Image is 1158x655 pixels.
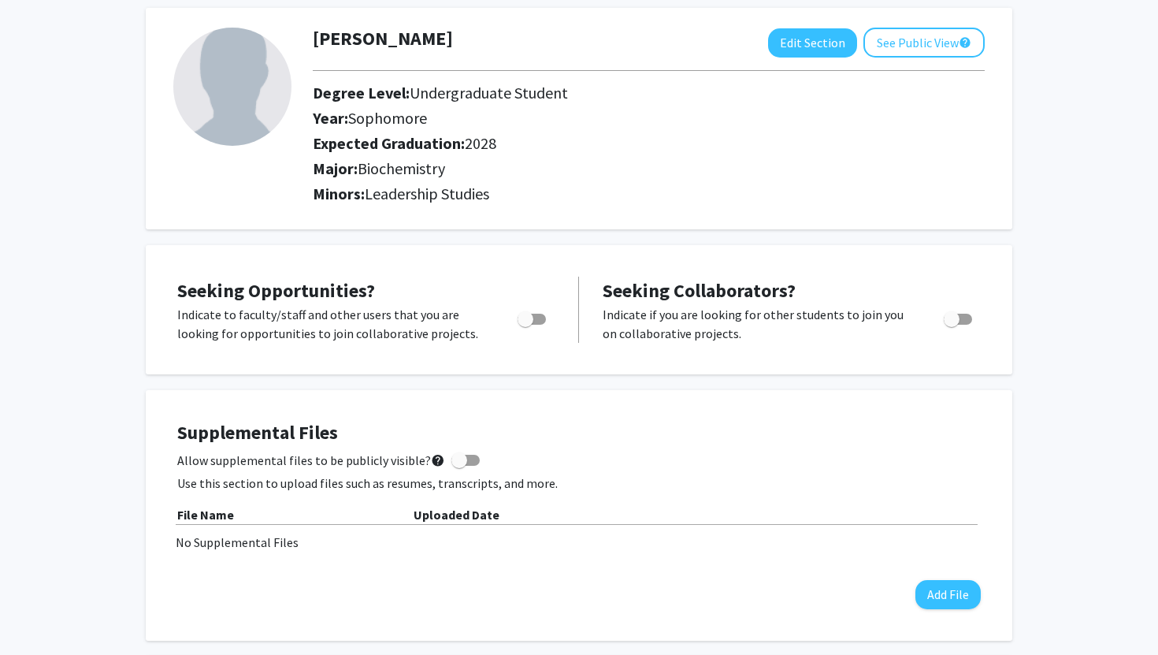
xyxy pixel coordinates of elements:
span: Seeking Opportunities? [177,278,375,303]
h2: Expected Graduation: [313,134,913,153]
h2: Major: [313,159,985,178]
span: Seeking Collaborators? [603,278,796,303]
h1: [PERSON_NAME] [313,28,453,50]
span: Sophomore [348,108,427,128]
h2: Degree Level: [313,84,913,102]
p: Indicate to faculty/staff and other users that you are looking for opportunities to join collabor... [177,305,488,343]
mat-icon: help [431,451,445,470]
iframe: Chat [12,584,67,643]
span: Undergraduate Student [410,83,568,102]
h2: Year: [313,109,913,128]
div: Toggle [511,305,555,329]
span: Leadership Studies [365,184,489,203]
span: Biochemistry [358,158,445,178]
p: Indicate if you are looking for other students to join you on collaborative projects. [603,305,914,343]
h4: Supplemental Files [177,422,981,445]
mat-icon: help [959,33,971,52]
div: No Supplemental Files [176,533,982,552]
button: Edit Section [768,28,857,58]
span: Allow supplemental files to be publicly visible? [177,451,445,470]
div: Toggle [937,305,981,329]
img: Profile Picture [173,28,291,146]
button: Add File [915,580,981,609]
b: File Name [177,507,234,523]
button: See Public View [863,28,985,58]
p: Use this section to upload files such as resumes, transcripts, and more. [177,474,981,493]
b: Uploaded Date [414,507,499,523]
h2: Minors: [313,184,985,203]
span: 2028 [465,133,496,153]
